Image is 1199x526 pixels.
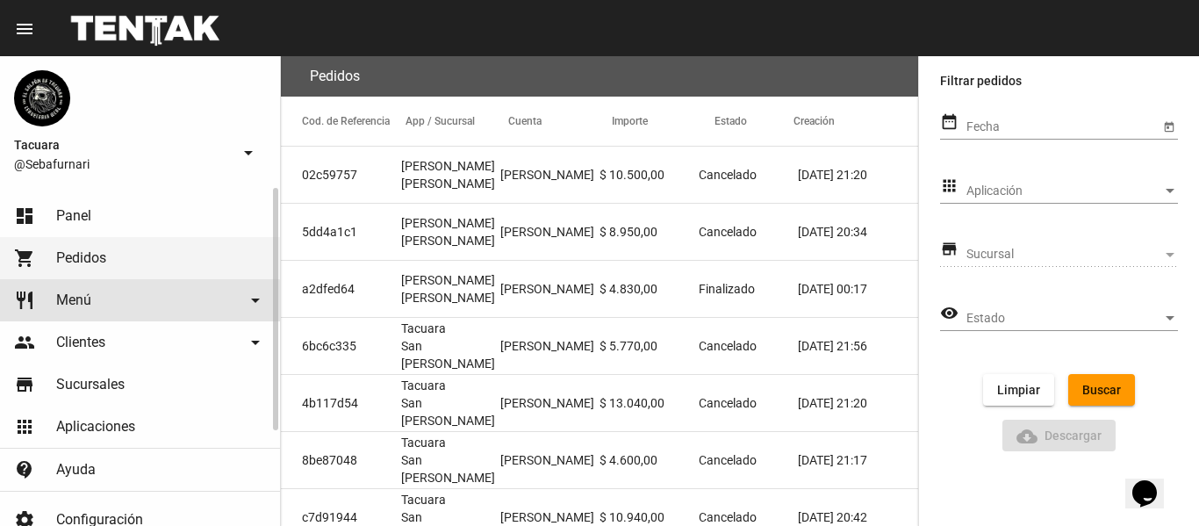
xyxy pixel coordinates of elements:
[500,432,599,488] mat-cell: [PERSON_NAME]
[56,376,125,393] span: Sucursales
[281,56,918,97] flou-section-header: Pedidos
[56,292,91,309] span: Menú
[508,97,612,146] mat-header-cell: Cuenta
[401,434,446,451] span: Tacuara
[281,204,401,260] mat-cell: 5dd4a1c1
[966,312,1178,326] mat-select: Estado
[798,204,918,260] mat-cell: [DATE] 20:34
[983,374,1054,406] button: Limpiar
[699,451,757,469] span: Cancelado
[940,176,958,197] mat-icon: apps
[1068,374,1135,406] button: Buscar
[500,204,599,260] mat-cell: [PERSON_NAME]
[699,508,757,526] span: Cancelado
[281,375,401,431] mat-cell: 4b117d54
[940,70,1178,91] label: Filtrar pedidos
[599,432,699,488] mat-cell: $ 4.600,00
[281,97,406,146] mat-header-cell: Cod. de Referencia
[699,166,757,184] span: Cancelado
[401,337,500,372] span: San [PERSON_NAME]
[940,303,958,324] mat-icon: visibility
[699,337,757,355] span: Cancelado
[798,432,918,488] mat-cell: [DATE] 21:17
[56,418,135,436] span: Aplicaciones
[940,112,958,133] mat-icon: date_range
[281,318,401,374] mat-cell: 6bc6c335
[599,318,699,374] mat-cell: $ 5.770,00
[966,312,1162,326] span: Estado
[14,134,231,155] span: Tacuara
[798,318,918,374] mat-cell: [DATE] 21:56
[599,147,699,203] mat-cell: $ 10.500,00
[56,461,96,479] span: Ayuda
[1002,420,1116,451] button: Descargar ReporteDescargar
[14,18,35,40] mat-icon: menu
[401,175,495,192] span: [PERSON_NAME]
[245,290,266,311] mat-icon: arrow_drop_down
[500,375,599,431] mat-cell: [PERSON_NAME]
[798,147,918,203] mat-cell: [DATE] 21:20
[500,318,599,374] mat-cell: [PERSON_NAME]
[1016,429,1102,443] span: Descargar
[798,375,918,431] mat-cell: [DATE] 21:20
[966,248,1162,262] span: Sucursal
[14,416,35,437] mat-icon: apps
[1082,383,1121,397] span: Buscar
[406,97,509,146] mat-header-cell: App / Sucursal
[401,491,446,508] span: Tacuara
[56,207,91,225] span: Panel
[14,248,35,269] mat-icon: shopping_cart
[599,375,699,431] mat-cell: $ 13.040,00
[281,147,401,203] mat-cell: 02c59757
[401,271,495,289] span: [PERSON_NAME]
[14,290,35,311] mat-icon: restaurant
[14,332,35,353] mat-icon: people
[245,332,266,353] mat-icon: arrow_drop_down
[1016,426,1037,447] mat-icon: Descargar Reporte
[940,239,958,260] mat-icon: store
[966,248,1178,262] mat-select: Sucursal
[1160,117,1178,135] button: Open calendar
[699,394,757,412] span: Cancelado
[500,261,599,317] mat-cell: [PERSON_NAME]
[14,459,35,480] mat-icon: contact_support
[966,120,1160,134] input: Fecha
[401,157,495,175] span: [PERSON_NAME]
[310,64,360,89] h3: Pedidos
[500,147,599,203] mat-cell: [PERSON_NAME]
[997,383,1040,397] span: Limpiar
[401,451,500,486] span: San [PERSON_NAME]
[599,204,699,260] mat-cell: $ 8.950,00
[56,334,105,351] span: Clientes
[238,142,259,163] mat-icon: arrow_drop_down
[401,394,500,429] span: San [PERSON_NAME]
[699,223,757,241] span: Cancelado
[966,184,1162,198] span: Aplicación
[281,432,401,488] mat-cell: 8be87048
[401,289,495,306] span: [PERSON_NAME]
[14,70,70,126] img: 0ba25f40-994f-44c9-9804-907548b4f6e7.png
[401,214,495,232] span: [PERSON_NAME]
[793,97,918,146] mat-header-cell: Creación
[401,377,446,394] span: Tacuara
[612,97,715,146] mat-header-cell: Importe
[14,155,231,173] span: @Sebafurnari
[966,184,1178,198] mat-select: Aplicación
[56,249,106,267] span: Pedidos
[281,261,401,317] mat-cell: a2dfed64
[714,97,793,146] mat-header-cell: Estado
[1125,456,1181,508] iframe: chat widget
[401,232,495,249] span: [PERSON_NAME]
[699,280,755,298] span: Finalizado
[599,261,699,317] mat-cell: $ 4.830,00
[401,320,446,337] span: Tacuara
[14,205,35,227] mat-icon: dashboard
[14,374,35,395] mat-icon: store
[798,261,918,317] mat-cell: [DATE] 00:17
